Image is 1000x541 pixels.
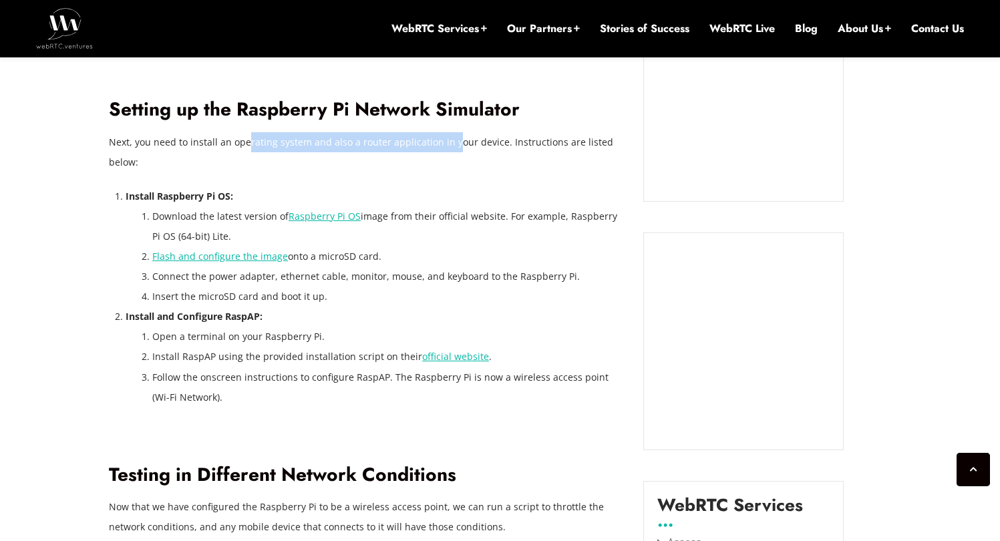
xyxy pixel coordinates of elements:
li: Install RaspAP using the provided installation script on their . [152,347,623,367]
h2: Testing in Different Network Conditions [109,464,623,487]
a: official website [422,350,489,363]
li: Connect the power adapter, ethernet cable, monitor, mouse, and keyboard to the Raspberry Pi. [152,266,623,287]
strong: Install Raspberry Pi OS: [126,190,233,202]
label: WebRTC Services [657,495,803,526]
li: Insert the microSD card and boot it up. [152,287,623,307]
p: Next, you need to install an operating system and also a router application in your device. Instr... [109,132,623,172]
a: Stories of Success [600,21,689,36]
h2: Setting up the Raspberry Pi Network Simulator [109,98,623,122]
a: Blog [795,21,818,36]
li: onto a microSD card. [152,246,623,266]
li: Follow the onscreen instructions to configure RaspAP. The Raspberry Pi is now a wireless access p... [152,367,623,407]
li: Open a terminal on your Raspberry Pi. [152,327,623,347]
strong: Install and Configure RaspAP: [126,310,263,323]
a: WebRTC Services [391,21,487,36]
li: Download the latest version of image from their official website. For example, Raspberry Pi OS (6... [152,206,623,246]
a: Contact Us [911,21,964,36]
a: Flash and configure the image [152,250,288,262]
iframe: Embedded CTA [657,246,830,436]
p: Now that we have configured the Raspberry Pi to be a wireless access point, we can run a script t... [109,497,623,537]
a: About Us [838,21,891,36]
a: WebRTC Live [709,21,775,36]
a: Raspberry Pi OS [289,210,361,222]
iframe: Embedded CTA [657,3,830,188]
a: Our Partners [507,21,580,36]
img: WebRTC.ventures [36,8,93,48]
